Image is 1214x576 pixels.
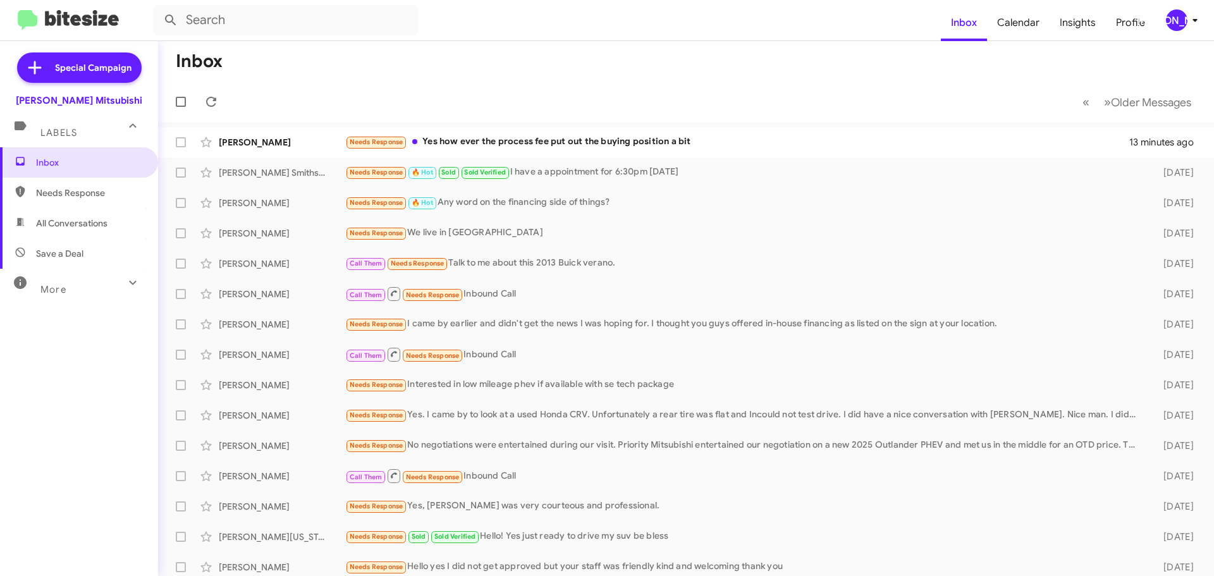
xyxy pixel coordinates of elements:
div: [DATE] [1143,561,1204,573]
div: [DATE] [1143,166,1204,179]
button: Previous [1075,89,1097,115]
span: Older Messages [1111,95,1191,109]
div: [DATE] [1143,227,1204,240]
span: » [1104,94,1111,110]
div: [DATE] [1143,530,1204,543]
div: Inbound Call [345,468,1143,484]
div: [PERSON_NAME] [219,288,345,300]
span: Needs Response [350,199,403,207]
div: [DATE] [1143,439,1204,452]
span: Save a Deal [36,247,83,260]
div: [DATE] [1143,500,1204,513]
span: Sold Verified [434,532,476,541]
input: Search [153,5,419,35]
span: Needs Response [350,168,403,176]
span: Sold [441,168,456,176]
a: Inbox [941,4,987,41]
div: Interested in low mileage phev if available with se tech package [345,377,1143,392]
span: Labels [40,127,77,138]
div: I came by earlier and didn't get the news I was hoping for. I thought you guys offered in-house f... [345,317,1143,331]
div: Yes. I came by to look at a used Honda CRV. Unfortunately a rear tire was flat and Incould not te... [345,408,1143,422]
span: Needs Response [350,381,403,389]
div: [PERSON_NAME] [219,561,345,573]
div: [DATE] [1143,379,1204,391]
span: Needs Response [350,229,403,237]
div: [PERSON_NAME] [219,439,345,452]
span: Needs Response [350,563,403,571]
div: Hello yes I did not get approved but your staff was friendly kind and welcoming thank you [345,560,1143,574]
span: Sold Verified [464,168,506,176]
span: 🔥 Hot [412,168,433,176]
div: [PERSON_NAME] [219,136,345,149]
div: Talk to me about this 2013 Buick verano. [345,256,1143,271]
div: I have a appointment for 6:30pm [DATE] [345,165,1143,180]
div: [DATE] [1143,318,1204,331]
span: Call Them [350,291,383,299]
div: [PERSON_NAME] Mitsubishi [16,94,142,107]
span: Sold [412,532,426,541]
div: [PERSON_NAME] [1166,9,1187,31]
div: [PERSON_NAME] Smithsonian [219,166,345,179]
div: [PERSON_NAME] [219,500,345,513]
span: Call Them [350,259,383,267]
nav: Page navigation example [1076,89,1199,115]
div: [PERSON_NAME] [219,318,345,331]
h1: Inbox [176,51,223,71]
span: 🔥 Hot [412,199,433,207]
span: Call Them [350,473,383,481]
div: [PERSON_NAME] [219,257,345,270]
div: Hello! Yes just ready to drive my suv be bless [345,529,1143,544]
span: Needs Response [406,291,460,299]
div: [DATE] [1143,257,1204,270]
span: Needs Response [350,502,403,510]
div: [PERSON_NAME] [219,348,345,361]
div: [PERSON_NAME] [219,409,345,422]
a: Insights [1050,4,1106,41]
div: [PERSON_NAME] [219,227,345,240]
span: Inbox [36,156,144,169]
div: Yes how ever the process fee put out the buying position a bit [345,135,1129,149]
div: [DATE] [1143,348,1204,361]
div: [DATE] [1143,409,1204,422]
div: 13 minutes ago [1129,136,1204,149]
span: Needs Response [350,138,403,146]
a: Profile [1106,4,1155,41]
div: [PERSON_NAME] [219,470,345,482]
button: Next [1096,89,1199,115]
div: [PERSON_NAME] [219,379,345,391]
span: « [1082,94,1089,110]
div: We live in [GEOGRAPHIC_DATA] [345,226,1143,240]
div: [DATE] [1143,288,1204,300]
span: More [40,284,66,295]
span: Needs Response [350,320,403,328]
span: All Conversations [36,217,107,230]
div: [PERSON_NAME][US_STATE] [219,530,345,543]
a: Special Campaign [17,52,142,83]
a: Calendar [987,4,1050,41]
div: [PERSON_NAME] [219,197,345,209]
span: Needs Response [36,187,144,199]
div: [DATE] [1143,197,1204,209]
span: Needs Response [350,411,403,419]
span: Needs Response [350,532,403,541]
span: Needs Response [391,259,445,267]
div: Inbound Call [345,346,1143,362]
div: [DATE] [1143,470,1204,482]
div: Inbound Call [345,286,1143,302]
span: Needs Response [406,352,460,360]
span: Needs Response [406,473,460,481]
span: Needs Response [350,441,403,450]
div: Any word on the financing side of things? [345,195,1143,210]
div: Yes, [PERSON_NAME] was very courteous and professional. [345,499,1143,513]
span: Call Them [350,352,383,360]
button: [PERSON_NAME] [1155,9,1200,31]
div: No negotiations were entertained during our visit. Priority Mitsubishi entertained our negotiatio... [345,438,1143,453]
span: Special Campaign [55,61,132,74]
